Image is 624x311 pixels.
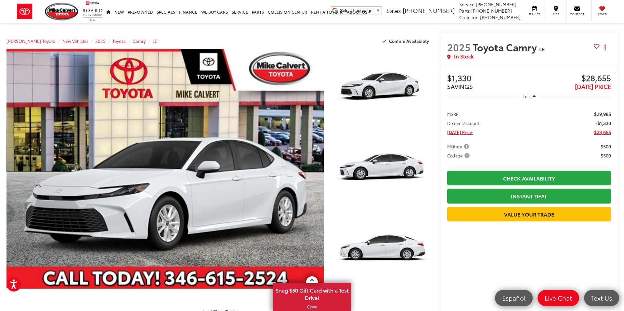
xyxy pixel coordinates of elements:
[539,45,545,53] span: LE
[447,171,611,185] a: Check Availability
[604,44,606,50] span: dropdown dots
[601,143,611,150] span: $500
[447,152,471,159] span: College
[459,14,479,20] span: Collision
[595,120,611,126] span: -$1,330
[330,130,435,208] img: 2025 Toyota Camry LE
[454,53,474,60] span: In Stock
[3,48,327,290] img: 2025 Toyota Camry LE
[376,8,380,13] span: ▼
[340,8,372,13] span: Select Language
[133,38,146,44] a: Camry
[584,290,619,306] a: Text Us
[480,14,521,20] span: [PHONE_NUMBER]
[541,294,575,302] span: Live Chat
[538,290,579,306] a: Live Chat
[403,6,455,15] span: [PHONE_NUMBER]
[447,189,611,203] a: Instant Deal
[6,49,324,289] a: Expand Photo 0
[447,152,472,159] button: College
[447,40,471,54] span: 2025
[447,82,473,91] span: SAVINGS
[112,38,126,44] a: Toyota
[595,12,609,16] span: Saved
[594,111,611,117] span: $29,985
[601,152,611,159] span: $500
[495,290,533,306] a: Español
[523,93,531,99] span: Less
[447,74,529,83] span: $1,330
[330,210,435,289] img: 2025 Toyota Camry LE
[527,12,542,16] span: Service
[386,6,401,15] span: Sales
[447,111,460,117] span: MSRP:
[6,38,56,44] a: [PERSON_NAME] Toyota
[330,48,435,127] img: 2025 Toyota Camry LE
[331,49,434,127] a: Expand Photo 1
[379,35,435,47] button: Confirm Availability
[549,12,563,16] span: Map
[447,207,611,221] a: Value Your Trade
[447,120,479,126] span: Dealer Discount
[95,38,106,44] a: 2025
[331,130,434,208] a: Expand Photo 2
[447,143,470,150] span: Military
[499,294,529,302] span: Español
[471,7,512,14] span: [PHONE_NUMBER]
[459,7,470,14] span: Parts
[575,82,611,91] span: [DATE] PRICE
[600,41,611,53] button: Actions
[459,1,474,7] span: Service
[62,38,88,44] a: New Vehicles
[331,211,434,289] a: Expand Photo 3
[519,90,539,102] button: Less
[152,38,157,44] a: LE
[274,283,350,303] span: Snag $50 Gift Card with a Test Drive!
[529,74,611,83] span: $28,655
[588,294,615,302] span: Text Us
[45,3,79,20] img: Mike Calvert Toyota
[447,143,471,150] button: Military
[389,38,429,44] span: Confirm Availability
[570,12,584,16] span: Contact
[594,129,611,135] span: $28,655
[473,40,539,54] span: Toyota Camry
[476,1,516,7] span: [PHONE_NUMBER]
[447,129,473,135] span: [DATE] Price:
